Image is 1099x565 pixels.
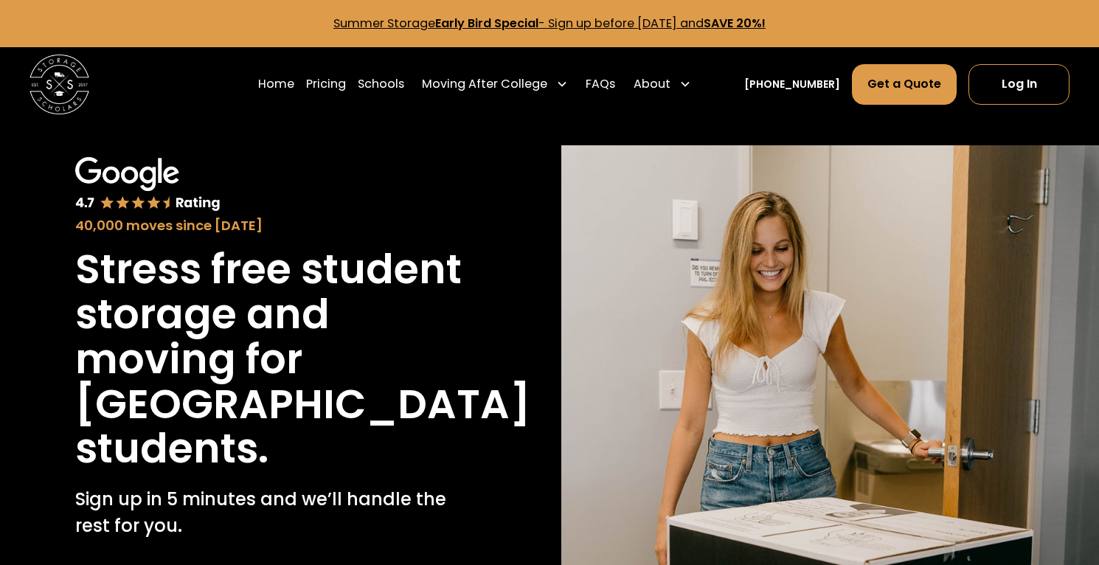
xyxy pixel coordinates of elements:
a: Home [258,63,294,105]
img: Storage Scholars main logo [30,55,89,114]
div: Moving After College [422,75,547,93]
h1: students. [75,426,268,471]
a: Log In [968,64,1069,104]
h1: [GEOGRAPHIC_DATA] [75,382,530,427]
strong: Early Bird Special [435,15,538,32]
a: Schools [358,63,404,105]
div: 40,000 moves since [DATE] [75,215,462,235]
a: FAQs [586,63,615,105]
a: Pricing [306,63,346,105]
a: Get a Quote [852,64,957,104]
a: [PHONE_NUMBER] [744,77,840,92]
div: About [634,75,670,93]
img: Google 4.7 star rating [75,157,221,212]
a: Summer StorageEarly Bird Special- Sign up before [DATE] andSAVE 20%! [333,15,766,32]
p: Sign up in 5 minutes and we’ll handle the rest for you. [75,486,462,539]
h1: Stress free student storage and moving for [75,247,462,381]
strong: SAVE 20%! [704,15,766,32]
